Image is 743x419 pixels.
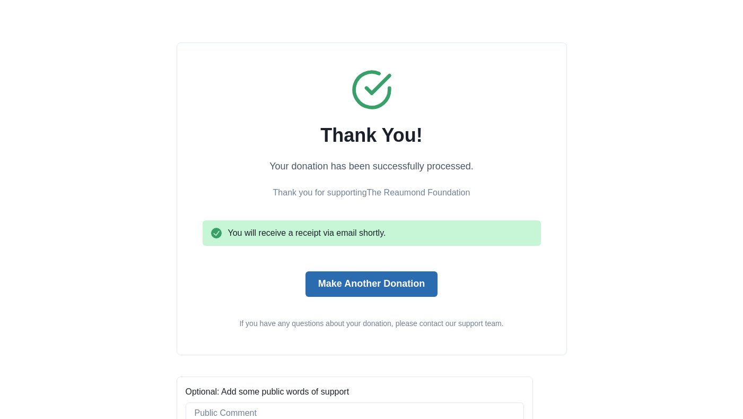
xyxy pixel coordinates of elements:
[203,220,541,246] div: You will receive a receipt via email shortly.
[239,318,503,329] p: If you have any questions about your donation, please contact our support team.
[186,386,518,398] label: Optional: Add some public words of support
[269,159,474,174] p: Your donation has been successfully processed.
[305,271,438,297] button: Make Another Donation
[273,186,470,199] p: Thank you for supporting The Reaumond Foundation
[320,124,423,147] h2: Thank You!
